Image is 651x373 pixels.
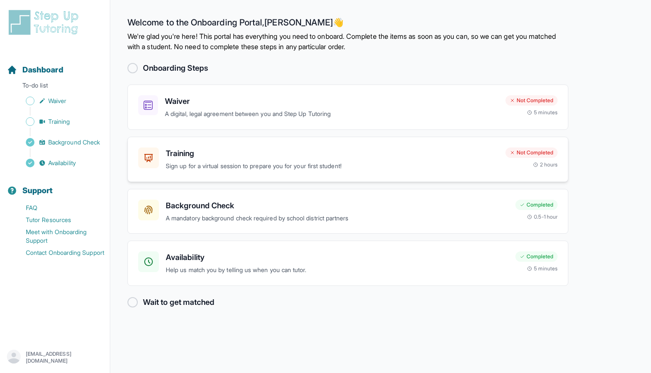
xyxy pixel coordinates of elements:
[166,265,508,275] p: Help us match you by telling us when you can tutor.
[22,185,53,197] span: Support
[127,17,568,31] h2: Welcome to the Onboarding Portal, [PERSON_NAME] 👋
[527,109,558,116] div: 5 minutes
[533,161,558,168] div: 2 hours
[7,9,84,36] img: logo
[166,251,508,263] h3: Availability
[7,157,110,169] a: Availability
[7,214,110,226] a: Tutor Resources
[7,247,110,259] a: Contact Onboarding Support
[7,136,110,148] a: Background Check
[505,95,558,106] div: Not Completed
[48,159,76,167] span: Availability
[7,116,110,128] a: Training
[143,296,214,308] h2: Wait to get matched
[166,200,508,212] h3: Background Check
[166,161,499,171] p: Sign up for a virtual session to prepare you for your first student!
[505,147,558,158] div: Not Completed
[143,62,208,74] h2: Onboarding Steps
[127,31,568,52] p: We're glad you're here! This portal has everything you need to onboard. Complete the items as soo...
[127,241,568,286] a: AvailabilityHelp us match you by telling us when you can tutor.Completed5 minutes
[527,213,558,220] div: 0.5-1 hour
[7,202,110,214] a: FAQ
[3,81,106,93] p: To-do list
[127,85,568,130] a: WaiverA digital, legal agreement between you and Step Up TutoringNot Completed5 minutes
[515,200,558,210] div: Completed
[7,64,63,76] a: Dashboard
[166,147,499,160] h3: Training
[166,213,508,223] p: A mandatory background check required by school district partners
[22,64,63,76] span: Dashboard
[3,50,106,79] button: Dashboard
[527,265,558,272] div: 5 minutes
[7,350,103,365] button: [EMAIL_ADDRESS][DOMAIN_NAME]
[165,109,499,119] p: A digital, legal agreement between you and Step Up Tutoring
[127,137,568,182] a: TrainingSign up for a virtual session to prepare you for your first student!Not Completed2 hours
[7,95,110,107] a: Waiver
[48,117,70,126] span: Training
[127,189,568,234] a: Background CheckA mandatory background check required by school district partnersCompleted0.5-1 hour
[515,251,558,262] div: Completed
[48,138,100,147] span: Background Check
[48,97,66,105] span: Waiver
[3,171,106,200] button: Support
[7,226,110,247] a: Meet with Onboarding Support
[165,95,499,107] h3: Waiver
[26,351,103,364] p: [EMAIL_ADDRESS][DOMAIN_NAME]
